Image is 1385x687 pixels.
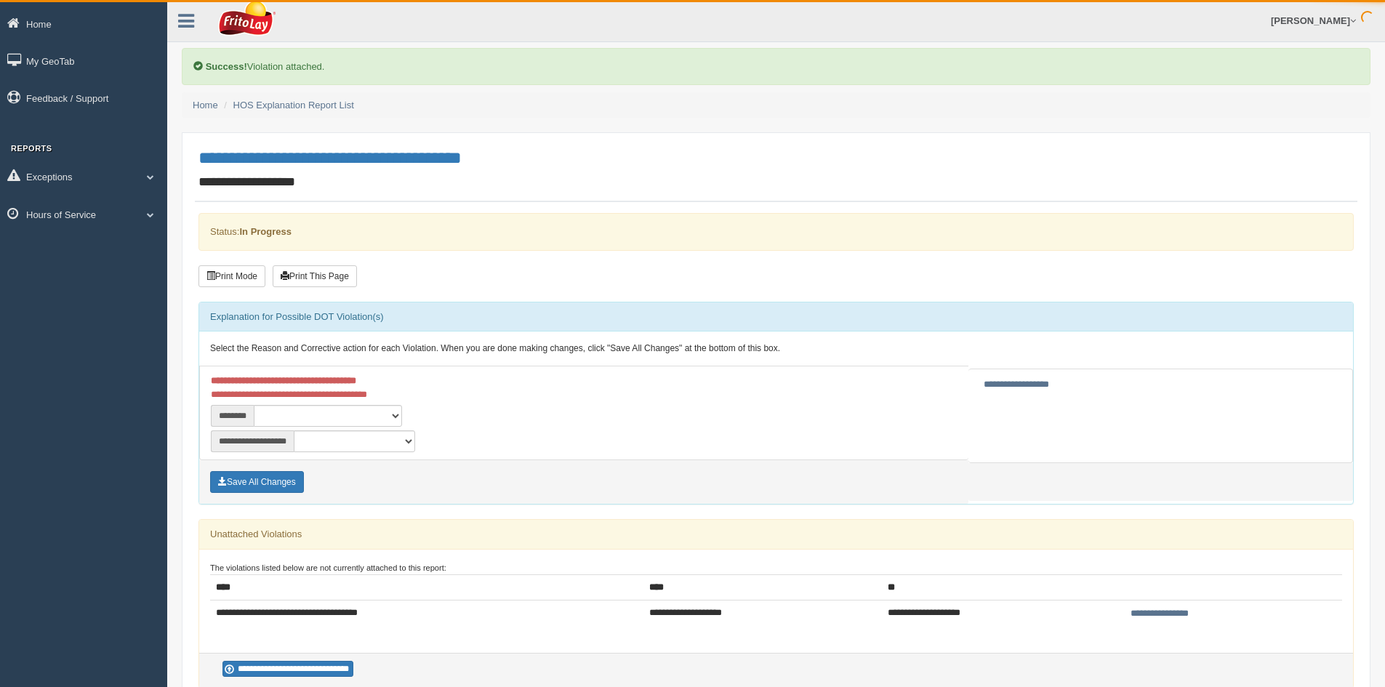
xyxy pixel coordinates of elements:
div: Violation attached. [182,48,1370,85]
a: Home [193,100,218,111]
div: Unattached Violations [199,520,1353,549]
small: The violations listed below are not currently attached to this report: [210,563,446,572]
button: Print This Page [273,265,357,287]
b: Success! [206,61,247,72]
div: Select the Reason and Corrective action for each Violation. When you are done making changes, cli... [199,332,1353,366]
strong: In Progress [239,226,292,237]
a: HOS Explanation Report List [233,100,354,111]
div: Status: [198,213,1354,250]
button: Save [210,471,304,493]
button: Print Mode [198,265,265,287]
div: Explanation for Possible DOT Violation(s) [199,302,1353,332]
